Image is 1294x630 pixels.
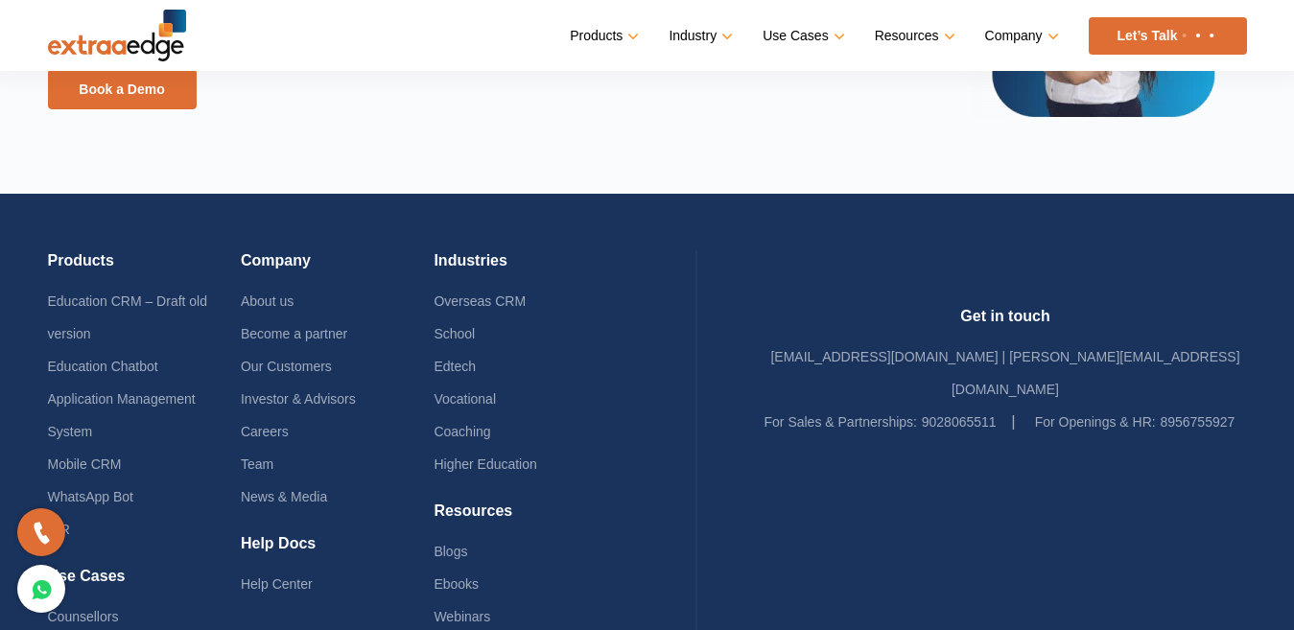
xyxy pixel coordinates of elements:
h4: Products [48,251,241,285]
a: News & Media [241,489,327,504]
a: Investor & Advisors [241,391,356,407]
a: [EMAIL_ADDRESS][DOMAIN_NAME] | [PERSON_NAME][EMAIL_ADDRESS][DOMAIN_NAME] [770,349,1239,397]
a: Vocational [434,391,496,407]
a: Products [570,22,635,50]
a: Education Chatbot [48,359,158,374]
a: Industry [669,22,729,50]
a: Help Center [241,576,313,592]
a: Resources [875,22,952,50]
a: 9028065511 [922,414,997,430]
a: Book a Demo [48,69,197,109]
h4: Industries [434,251,626,285]
a: Overseas CRM [434,293,526,309]
h4: Use Cases [48,567,241,600]
a: School [434,326,475,341]
a: WhatsApp Bot [48,489,134,504]
h4: Get in touch [765,307,1247,340]
a: Application Management System [48,391,196,439]
a: About us [241,293,294,309]
a: Education CRM – Draft old version [48,293,208,341]
label: For Openings & HR: [1035,406,1156,438]
a: 8956755927 [1160,414,1235,430]
h4: Company [241,251,434,285]
h4: Help Docs [241,534,434,568]
a: Careers [241,424,289,439]
a: Webinars [434,609,490,624]
a: Edtech [434,359,476,374]
a: Coaching [434,424,490,439]
a: Our Customers [241,359,332,374]
a: Use Cases [763,22,840,50]
a: Blogs [434,544,467,559]
label: For Sales & Partnerships: [765,406,918,438]
a: Mobile CRM [48,456,122,472]
h4: Resources [434,502,626,535]
a: Let’s Talk [1089,17,1247,55]
a: Team [241,456,273,472]
a: Become a partner [241,326,347,341]
a: Higher Education [434,456,536,472]
a: Ebooks [434,576,479,592]
a: Counsellors [48,609,119,624]
a: Company [985,22,1055,50]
